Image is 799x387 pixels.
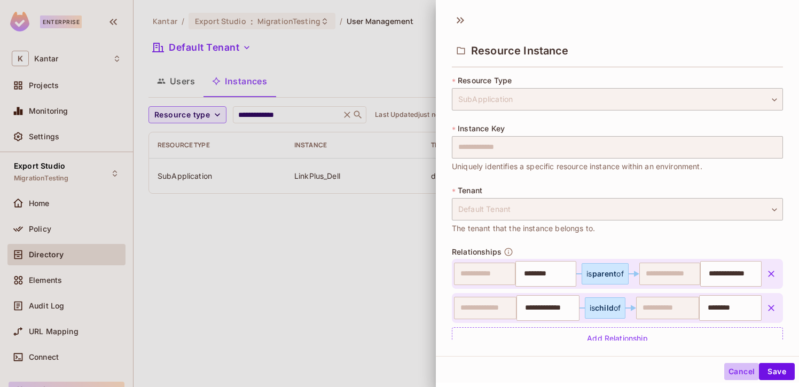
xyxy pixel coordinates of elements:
span: Tenant [458,186,482,195]
span: Resource Type [458,76,512,85]
button: Cancel [724,363,759,380]
div: is of [586,270,624,278]
span: The tenant that the instance belongs to. [452,223,595,234]
div: Add Relationship [452,327,783,350]
span: parent [592,269,617,278]
span: child [595,303,614,312]
span: Instance Key [458,124,505,133]
span: Relationships [452,248,502,256]
div: SubApplication [452,88,783,110]
button: Save [759,363,795,380]
span: Uniquely identifies a specific resource instance within an environment. [452,161,702,172]
div: is of [590,304,621,312]
div: Default Tenant [452,198,783,220]
span: Resource Instance [471,44,569,57]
